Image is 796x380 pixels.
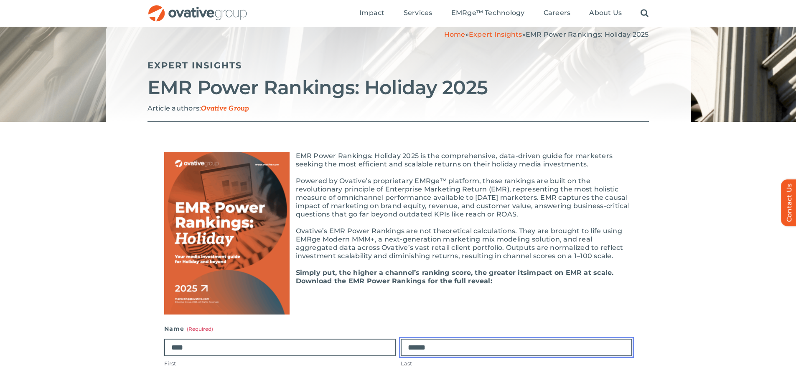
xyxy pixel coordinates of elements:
[187,326,213,332] span: (Required)
[451,9,525,17] span: EMRge™ Technology
[641,9,648,18] a: Search
[164,152,632,169] p: EMR Power Rankings: Holiday 2025 is the comprehensive, data-driven guide for marketers seeking th...
[451,9,525,18] a: EMRge™ Technology
[404,9,432,17] span: Services
[201,105,249,113] span: Ovative Group
[148,4,248,12] a: OG_Full_horizontal_RGB
[164,323,213,335] legend: Name
[359,9,384,18] a: Impact
[148,104,649,113] p: Article authors:
[526,30,649,38] span: EMR Power Rankings: Holiday 2025
[469,30,522,38] a: Expert Insights
[359,9,384,17] span: Impact
[589,9,622,18] a: About Us
[589,9,622,17] span: About Us
[296,269,614,285] b: impact on EMR at scale. Download the EMR Power Rankings for the full reveal:
[164,360,396,367] label: First
[148,77,649,98] h2: EMR Power Rankings: Holiday 2025
[164,227,632,260] p: Ovative’s EMR Power Rankings are not theoretical calculations. They are brought to life using EMR...
[401,360,632,367] label: Last
[444,30,465,38] a: Home
[148,60,242,70] a: Expert Insights
[444,30,649,38] span: » »
[544,9,571,18] a: Careers
[296,269,527,277] b: Simply put, the higher a channel’s ranking score, the greater its
[544,9,571,17] span: Careers
[404,9,432,18] a: Services
[164,177,632,219] p: Powered by Ovative’s proprietary EMRge™ platform, these rankings are built on the revolutionary p...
